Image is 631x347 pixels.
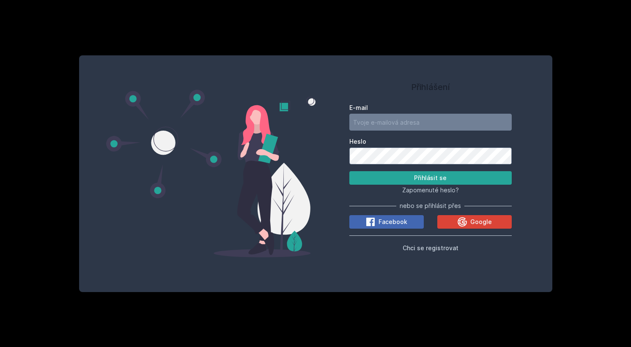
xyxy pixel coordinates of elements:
[402,186,459,194] span: Zapomenuté heslo?
[403,243,458,253] button: Chci se registrovat
[349,104,512,112] label: E-mail
[349,137,512,146] label: Heslo
[437,215,512,229] button: Google
[403,244,458,251] span: Chci se registrovat
[400,202,461,210] span: nebo se přihlásit přes
[379,218,407,226] span: Facebook
[470,218,492,226] span: Google
[349,215,424,229] button: Facebook
[349,81,512,93] h1: Přihlášení
[349,171,512,185] button: Přihlásit se
[349,114,512,131] input: Tvoje e-mailová adresa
